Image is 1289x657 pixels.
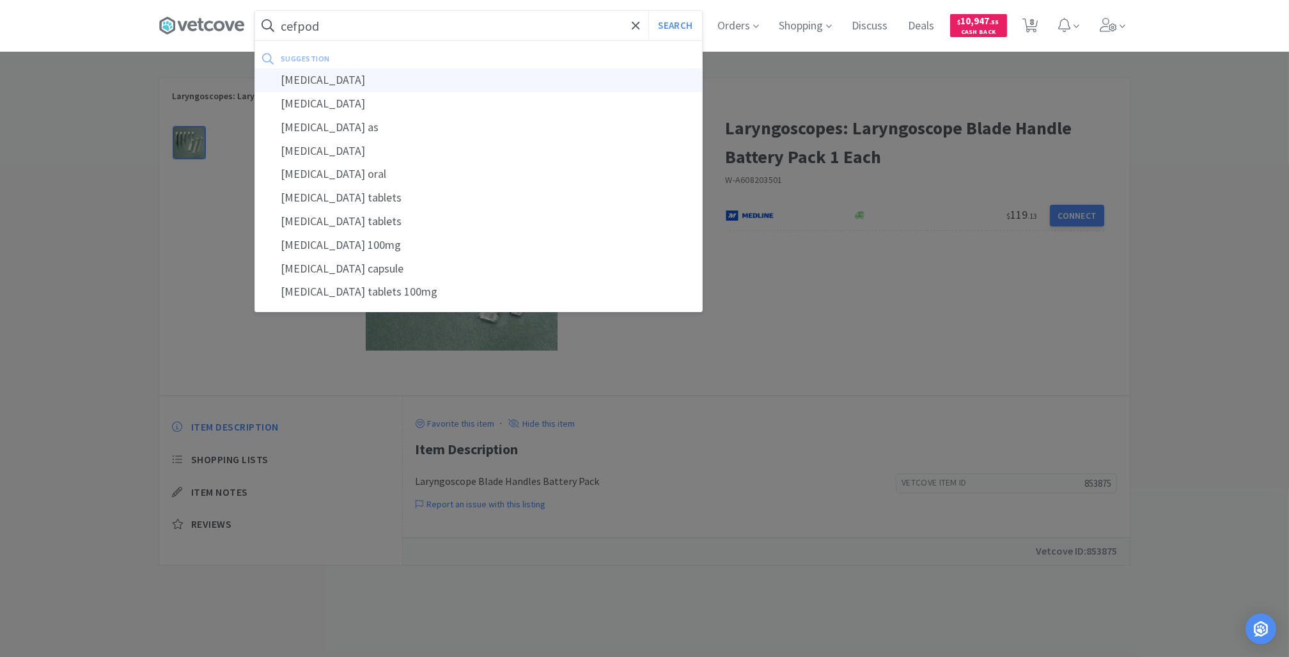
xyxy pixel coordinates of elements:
span: $ [958,18,961,26]
a: 8 [1017,22,1043,33]
div: Open Intercom Messenger [1246,613,1276,644]
div: [MEDICAL_DATA] 100mg [255,234,702,257]
div: [MEDICAL_DATA] tablets [255,186,702,210]
div: [MEDICAL_DATA] oral [255,162,702,186]
a: Discuss [847,20,893,32]
a: $10,947.55Cash Back [950,8,1007,43]
a: Deals [903,20,940,32]
button: Search [648,11,701,40]
div: [MEDICAL_DATA] tablets 100mg [255,280,702,304]
div: [MEDICAL_DATA] tablets [255,210,702,234]
span: . 55 [990,18,999,26]
span: 10,947 [958,15,999,27]
input: Search by item, sku, manufacturer, ingredient, size... [255,11,702,40]
span: Cash Back [958,29,999,37]
div: suggestion [281,49,512,68]
div: [MEDICAL_DATA] as [255,116,702,139]
div: [MEDICAL_DATA] capsule [255,257,702,281]
div: [MEDICAL_DATA] [255,68,702,92]
div: [MEDICAL_DATA] [255,92,702,116]
div: [MEDICAL_DATA] [255,139,702,163]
